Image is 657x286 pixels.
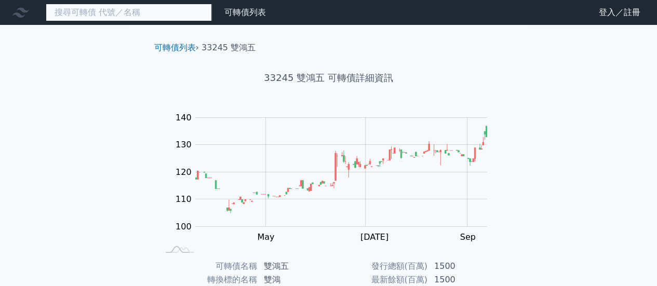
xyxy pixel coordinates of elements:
td: 可轉債名稱 [158,260,258,273]
input: 搜尋可轉債 代號／名稱 [46,4,212,21]
a: 登入／註冊 [591,4,649,21]
tspan: 110 [176,194,192,204]
td: 雙鴻五 [258,260,329,273]
td: 1500 [428,260,499,273]
h1: 33245 雙鴻五 可轉債詳細資訊 [146,71,512,85]
a: 可轉債列表 [154,43,196,52]
li: 33245 雙鴻五 [202,42,256,54]
tspan: May [257,232,274,242]
li: › [154,42,199,54]
a: 可轉債列表 [224,7,266,17]
tspan: 100 [176,222,192,231]
tspan: 140 [176,113,192,122]
tspan: [DATE] [360,232,388,242]
g: Series [195,126,487,213]
tspan: 130 [176,140,192,149]
tspan: Sep [460,232,475,242]
iframe: Chat Widget [605,236,657,286]
td: 發行總額(百萬) [329,260,428,273]
tspan: 120 [176,167,192,177]
g: Chart [170,113,502,242]
div: 聊天小工具 [605,236,657,286]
